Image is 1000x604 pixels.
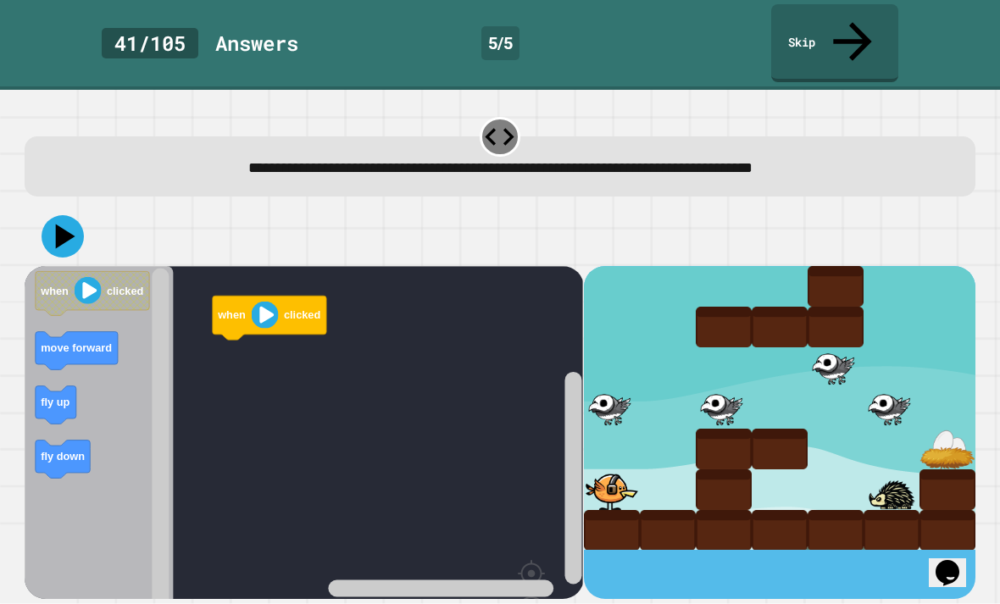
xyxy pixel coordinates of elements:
[107,284,143,296] text: clicked
[42,396,70,408] text: fly up
[771,4,898,82] a: Skip
[42,341,113,354] text: move forward
[218,308,247,321] text: when
[929,536,983,587] iframe: chat widget
[25,266,583,599] div: Blockly Workspace
[215,28,298,58] div: Answer s
[284,308,320,321] text: clicked
[481,26,519,60] div: 5 / 5
[42,450,86,463] text: fly down
[41,284,69,296] text: when
[102,28,198,58] div: 41 / 105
